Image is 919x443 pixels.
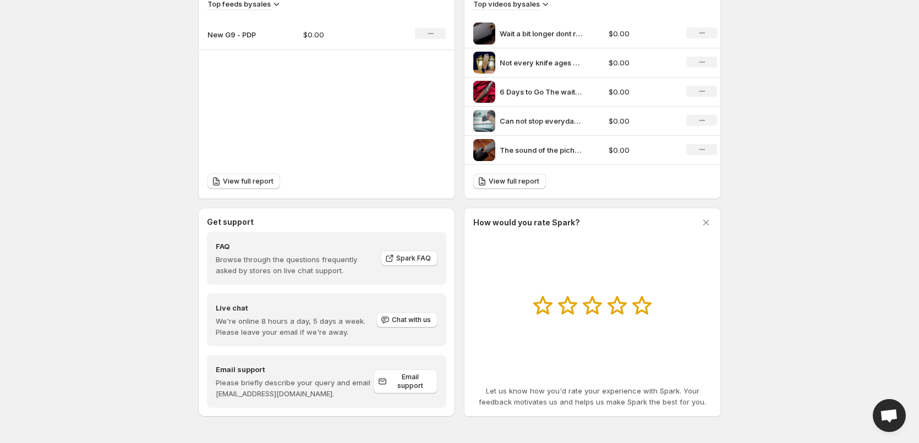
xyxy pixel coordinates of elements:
a: View full report [207,174,280,189]
p: $0.00 [609,86,674,97]
span: View full report [489,177,539,186]
p: The sound of the pichi_design_canada G9 is just as satisfying as it is using it The sliding mecha... [500,145,582,156]
p: Browse through the questions frequently asked by stores on live chat support. [216,254,373,276]
span: Email support [389,373,431,390]
h3: How would you rate Spark? [473,217,580,228]
h4: Email support [216,364,374,375]
a: Spark FAQ [381,251,437,266]
img: Can not stop everydaycarry pichi g9 everydaycarryknife [473,110,495,132]
p: Let us know how you'd rate your experience with Spark. Your feedback motivates us and helps us ma... [473,385,712,407]
h4: Live chat [216,302,375,313]
p: $0.00 [609,28,674,39]
div: Open chat [873,399,906,432]
p: $0.00 [609,145,674,156]
p: We're online 8 hours a day, 5 days a week. Please leave your email if we're away. [216,315,375,337]
p: Please briefly describe your query and email [EMAIL_ADDRESS][DOMAIN_NAME]. [216,377,374,399]
span: Spark FAQ [396,254,431,263]
h4: FAQ [216,241,373,252]
p: Not every knife ages well The G9 Brass earns its patina with every cut every carry No polish no f... [500,57,582,68]
h3: Get support [207,217,254,228]
img: 6 Days to Go The wait is almost over Something big is comingprecision innovation and a design lik... [473,81,495,103]
p: New G9 - PDP [207,29,262,40]
p: $0.00 [609,115,674,126]
a: Email support [374,369,437,394]
p: Can not stop everydaycarry pichi g9 everydaycarryknife [500,115,582,126]
p: Wait a bit longer dont rush May is just around the corner and G9 is gearing up for its grand entr... [500,28,582,39]
img: Not every knife ages well The G9 Brass earns its patina with every cut every carry No polish no f... [473,52,495,74]
p: 6 Days to Go The wait is almost over Something big is comingprecision innovation and a design lik... [500,86,582,97]
span: Chat with us [392,315,431,324]
span: View full report [223,177,273,186]
img: The sound of the pichi_design_canada G9 is just as satisfying as it is using it The sliding mecha... [473,139,495,161]
a: View full report [473,174,546,189]
button: Chat with us [376,312,437,328]
img: Wait a bit longer dont rush May is just around the corner and G9 is gearing up for its grand entr... [473,23,495,45]
p: $0.00 [609,57,674,68]
p: $0.00 [303,29,381,40]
